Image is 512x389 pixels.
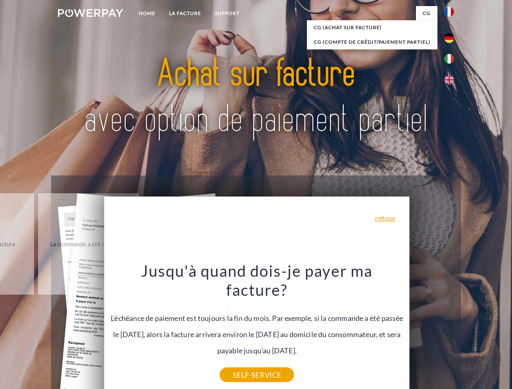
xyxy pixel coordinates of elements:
[58,9,123,17] img: logo-powerpay-white.svg
[109,261,405,375] div: L'échéance de paiement est toujours la fin du mois. Par exemple, si la commande a été passée le [...
[132,6,162,21] a: Home
[307,35,437,49] a: CG (Compte de crédit/paiement partiel)
[444,75,454,85] img: en
[444,33,454,43] img: de
[220,368,294,382] a: SELF-SERVICE
[307,20,437,35] a: CG (achat sur facture)
[77,39,435,155] img: title-powerpay_fr.svg
[162,6,208,21] a: LA FACTURE
[444,54,454,64] img: it
[416,6,437,21] a: CG
[43,238,134,249] div: La commande a été renvoyée
[444,7,454,17] img: fr
[375,214,396,222] a: retour
[208,6,246,21] a: Support
[109,261,405,300] h3: Jusqu'à quand dois-je payer ma facture?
